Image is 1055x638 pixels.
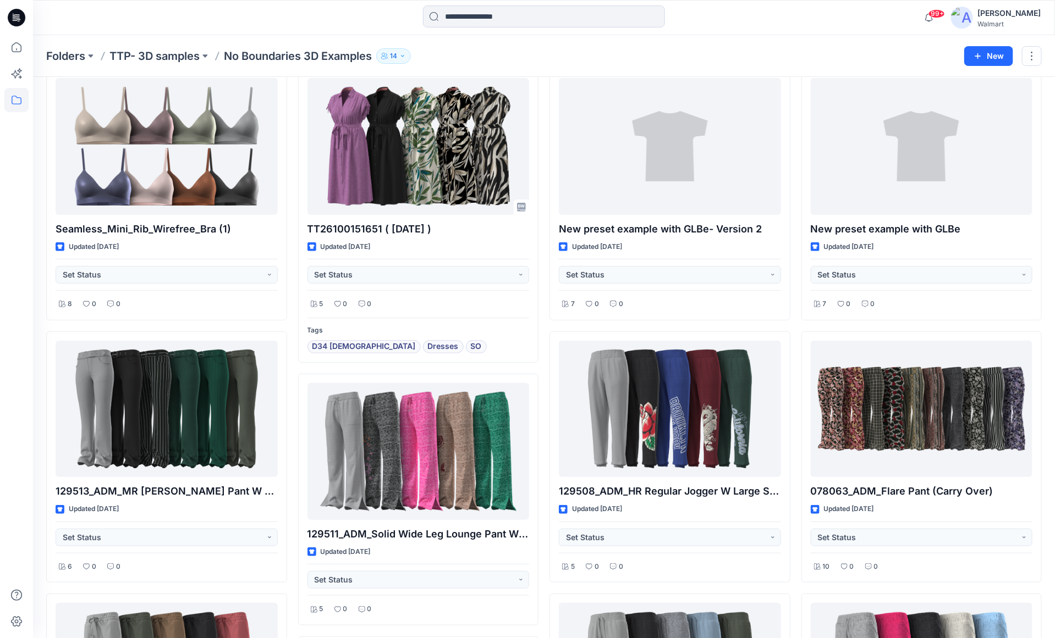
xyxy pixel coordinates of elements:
p: No Boundaries 3D Examples [224,48,372,64]
p: 0 [367,603,372,615]
a: 129513_ADM_MR Flare Pant W Self Belt & Functional Fly [56,341,278,478]
p: 0 [116,298,120,310]
p: 0 [847,298,851,310]
p: 10 [823,561,830,573]
p: 0 [92,298,96,310]
p: 6 [68,561,72,573]
a: 129511_ADM_Solid Wide Leg Lounge Pant W/ Drawcord [307,383,530,520]
p: 5 [320,298,323,310]
a: TTP- 3D samples [109,48,200,64]
p: TT26100151651 ( [DATE] ) [307,221,530,237]
a: TT26100151651 ( 14-07-2024 ) [307,78,530,215]
span: SO [471,340,482,353]
p: Seamless_Mini_Rib_Wirefree_Bra (1) [56,221,278,237]
p: 129513_ADM_MR [PERSON_NAME] Pant W Self Belt & Functional Fly [56,484,278,499]
img: avatar [951,7,973,29]
p: 0 [619,561,623,573]
p: 0 [92,561,96,573]
p: 0 [850,561,854,573]
a: Folders [46,48,85,64]
p: 0 [595,561,599,573]
p: Updated [DATE] [321,546,371,558]
a: New preset example with GLBe- Version 2 [559,78,781,215]
p: 14 [390,50,397,62]
span: Dresses [428,340,459,353]
p: Updated [DATE] [572,503,622,515]
p: 8 [68,298,72,310]
a: Seamless_Mini_Rib_Wirefree_Bra (1) [56,78,278,215]
div: Walmart [977,20,1041,28]
div: [PERSON_NAME] [977,7,1041,20]
p: 078063_ADM_Flare Pant (Carry Over) [811,484,1033,499]
button: 14 [376,48,411,64]
p: 0 [619,298,623,310]
p: Updated [DATE] [69,241,119,253]
p: 5 [571,561,575,573]
p: 0 [874,561,878,573]
p: Updated [DATE] [69,503,119,515]
p: 129511_ADM_Solid Wide Leg Lounge Pant W/ Drawcord [307,526,530,542]
button: New [964,46,1013,66]
p: Updated [DATE] [321,241,371,253]
p: 7 [823,298,827,310]
a: 078063_ADM_Flare Pant (Carry Over) [811,341,1033,478]
span: D34 [DEMOGRAPHIC_DATA] [312,340,416,353]
p: 5 [320,603,323,615]
span: 99+ [928,9,945,18]
p: Updated [DATE] [824,503,874,515]
p: 7 [571,298,575,310]
a: 129508_ADM_HR Regular Jogger W Large Screen [559,341,781,478]
p: 0 [343,298,348,310]
p: Tags [307,325,530,336]
p: 0 [343,603,348,615]
p: New preset example with GLBe [811,221,1033,237]
a: New preset example with GLBe [811,78,1033,215]
p: 0 [116,561,120,573]
p: Updated [DATE] [824,241,874,253]
p: New preset example with GLBe- Version 2 [559,221,781,237]
p: Updated [DATE] [572,241,622,253]
p: 0 [871,298,875,310]
p: 0 [367,298,372,310]
p: 0 [595,298,599,310]
p: 129508_ADM_HR Regular Jogger W Large Screen [559,484,781,499]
